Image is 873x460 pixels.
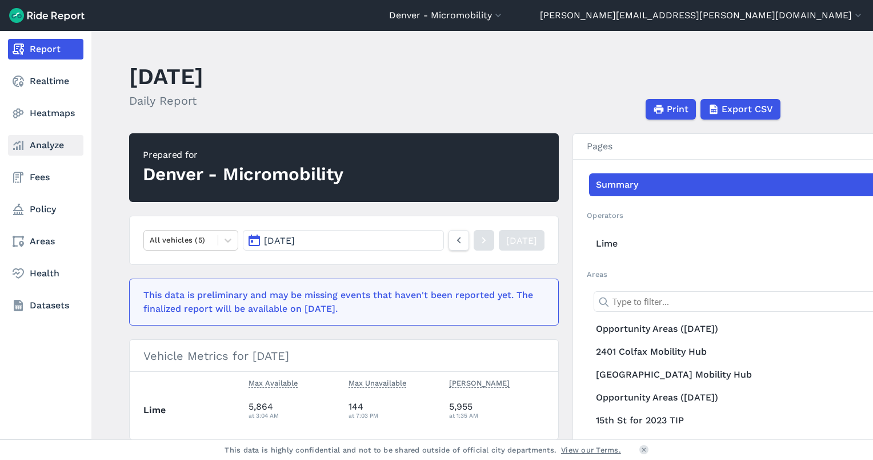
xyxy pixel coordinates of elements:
[143,162,343,187] div: Denver - Micromobility
[264,235,295,246] span: [DATE]
[9,8,85,23] img: Ride Report
[349,376,406,390] button: Max Unavailable
[8,263,83,284] a: Health
[389,9,504,22] button: Denver - Micromobility
[8,199,83,220] a: Policy
[143,288,538,316] div: This data is preliminary and may be missing events that haven't been reported yet. The finalized ...
[130,340,558,372] h3: Vehicle Metrics for [DATE]
[700,99,780,120] button: Export CSV
[8,71,83,92] a: Realtime
[143,394,244,426] th: Lime
[540,9,864,22] button: [PERSON_NAME][EMAIL_ADDRESS][PERSON_NAME][DOMAIN_NAME]
[349,400,440,421] div: 144
[667,102,688,116] span: Print
[449,376,510,390] button: [PERSON_NAME]
[349,376,406,388] span: Max Unavailable
[8,167,83,188] a: Fees
[243,230,444,251] button: [DATE]
[449,410,545,421] div: at 1:35 AM
[129,61,203,92] h1: [DATE]
[249,376,298,388] span: Max Available
[249,376,298,390] button: Max Available
[8,39,83,60] a: Report
[8,135,83,156] a: Analyze
[449,376,510,388] span: [PERSON_NAME]
[129,92,203,109] h2: Daily Report
[449,400,545,421] div: 5,955
[143,148,343,162] div: Prepared for
[499,230,544,251] a: [DATE]
[249,410,340,421] div: at 3:04 AM
[646,99,696,120] button: Print
[349,410,440,421] div: at 7:03 PM
[8,103,83,124] a: Heatmaps
[8,231,83,252] a: Areas
[722,102,773,116] span: Export CSV
[561,445,621,455] a: View our Terms.
[8,295,83,316] a: Datasets
[249,400,340,421] div: 5,864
